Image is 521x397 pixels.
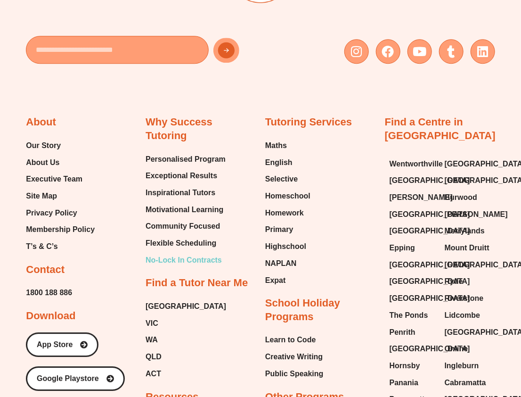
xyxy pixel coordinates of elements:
[146,350,226,364] a: QLD
[390,157,435,171] a: Wentworthville
[445,241,490,255] a: Mount Druitt
[26,36,256,68] form: New Form
[390,174,470,188] span: [GEOGRAPHIC_DATA]
[26,189,95,203] a: Site Map
[26,139,95,153] a: Our Story
[26,332,98,357] a: App Store
[26,240,95,254] a: T’s & C’s
[265,172,298,186] span: Selective
[445,241,489,255] span: Mount Druitt
[26,156,59,170] span: About Us
[37,341,73,348] span: App Store
[265,350,324,364] a: Creative Writing
[390,258,435,272] a: [GEOGRAPHIC_DATA]
[390,157,443,171] span: Wentworthville
[445,190,490,205] a: Burwood
[26,172,95,186] a: Executive Team
[265,333,324,347] a: Learn to Code
[26,366,125,391] a: Google Playstore
[445,274,490,289] a: Ryde
[265,240,306,254] span: Highschool
[265,116,352,129] h2: Tutoring Services
[390,274,470,289] span: [GEOGRAPHIC_DATA]
[146,219,220,233] span: Community Focused
[265,139,287,153] span: Maths
[390,241,435,255] a: Epping
[26,172,82,186] span: Executive Team
[390,174,435,188] a: [GEOGRAPHIC_DATA]
[146,169,217,183] span: Exceptional Results
[265,223,293,237] span: Primary
[26,223,95,237] span: Membership Policy
[385,116,496,141] a: Find a Centre in [GEOGRAPHIC_DATA]
[390,224,435,238] a: [GEOGRAPHIC_DATA]
[146,152,226,166] a: Personalised Program
[146,350,162,364] span: QLD
[445,258,490,272] a: [GEOGRAPHIC_DATA]
[26,286,72,300] a: 1800 188 886
[445,224,485,238] span: Merrylands
[146,367,226,381] a: ACT
[26,240,57,254] span: T’s & C’s
[265,367,324,381] a: Public Speaking
[146,316,158,331] span: VIC
[146,253,222,267] span: No-Lock In Contracts
[146,169,226,183] a: Exceptional Results
[265,139,310,153] a: Maths
[445,224,490,238] a: Merrylands
[265,156,310,170] a: English
[390,258,470,272] span: [GEOGRAPHIC_DATA]
[265,350,323,364] span: Creative Writing
[26,189,57,203] span: Site Map
[26,263,65,277] h2: Contact
[445,190,477,205] span: Burwood
[26,116,56,129] h2: About
[146,333,158,347] span: WA
[445,157,490,171] a: [GEOGRAPHIC_DATA]
[390,190,435,205] a: [PERSON_NAME]
[445,174,490,188] a: [GEOGRAPHIC_DATA]
[445,207,490,222] a: [PERSON_NAME]
[265,297,375,323] h2: School Holiday Programs
[26,206,95,220] a: Privacy Policy
[364,291,521,397] iframe: Chat Widget
[146,186,226,200] a: Inspirational Tutors
[146,236,216,250] span: Flexible Scheduling
[146,367,161,381] span: ACT
[146,116,256,142] h2: Why Success Tutoring
[146,333,226,347] a: WA
[265,240,310,254] a: Highschool
[26,139,61,153] span: Our Story
[265,206,304,220] span: Homework
[265,189,310,203] a: Homeschool
[390,207,470,222] span: [GEOGRAPHIC_DATA]
[146,299,226,314] a: [GEOGRAPHIC_DATA]
[265,256,310,271] a: NAPLAN
[146,253,226,267] a: No-Lock In Contracts
[265,172,310,186] a: Selective
[265,256,297,271] span: NAPLAN
[390,274,435,289] a: [GEOGRAPHIC_DATA]
[26,309,75,323] h2: Download
[146,203,226,217] a: Motivational Learning
[37,375,99,382] span: Google Playstore
[445,274,463,289] span: Ryde
[265,333,316,347] span: Learn to Code
[390,224,470,238] span: [GEOGRAPHIC_DATA]
[265,206,310,220] a: Homework
[390,190,453,205] span: [PERSON_NAME]
[146,276,248,290] h2: Find a Tutor Near Me
[265,273,286,288] span: Expat
[146,203,223,217] span: Motivational Learning
[26,206,77,220] span: Privacy Policy
[146,316,226,331] a: VIC
[265,273,310,288] a: Expat
[265,223,310,237] a: Primary
[146,186,215,200] span: Inspirational Tutors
